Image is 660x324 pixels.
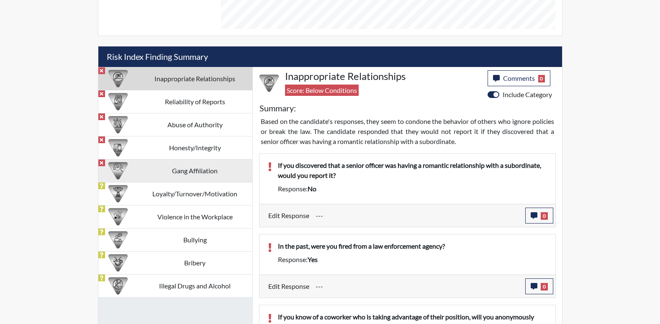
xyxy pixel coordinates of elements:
[108,69,128,88] img: CATEGORY%20ICON-14.139f8ef7.png
[503,90,552,100] label: Include Category
[108,207,128,226] img: CATEGORY%20ICON-26.eccbb84f.png
[525,208,553,224] button: 0
[138,251,252,274] td: Bribery
[108,230,128,249] img: CATEGORY%20ICON-04.6d01e8fa.png
[138,90,252,113] td: Reliability of Reports
[538,75,545,82] span: 0
[108,184,128,203] img: CATEGORY%20ICON-17.40ef8247.png
[108,253,128,273] img: CATEGORY%20ICON-03.c5611939.png
[503,74,535,82] span: Comments
[259,103,296,113] h5: Summary:
[138,205,252,228] td: Violence in the Workplace
[108,92,128,111] img: CATEGORY%20ICON-20.4a32fe39.png
[108,115,128,134] img: CATEGORY%20ICON-01.94e51fac.png
[488,70,551,86] button: Comments0
[525,278,553,294] button: 0
[268,278,309,294] label: Edit Response
[108,161,128,180] img: CATEGORY%20ICON-02.2c5dd649.png
[272,184,553,194] div: Response:
[278,160,547,180] p: If you discovered that a senior officer was having a romantic relationship with a subordinate, wo...
[108,138,128,157] img: CATEGORY%20ICON-11.a5f294f4.png
[285,70,481,82] h4: Inappropriate Relationships
[138,136,252,159] td: Honesty/Integrity
[278,241,547,251] p: In the past, were you fired from a law enforcement agency?
[285,85,359,96] span: Score: Below Conditions
[541,212,548,220] span: 0
[272,255,553,265] div: Response:
[138,228,252,251] td: Bullying
[309,208,525,224] div: Update the test taker's response, the change might impact the score
[308,185,316,193] span: no
[541,283,548,291] span: 0
[268,208,309,224] label: Edit Response
[98,46,562,67] h5: Risk Index Finding Summary
[138,182,252,205] td: Loyalty/Turnover/Motivation
[108,276,128,296] img: CATEGORY%20ICON-12.0f6f1024.png
[138,274,252,297] td: Illegal Drugs and Alcohol
[261,116,554,147] p: Based on the candidate's responses, they seem to condone the behavior of others who ignore polici...
[138,159,252,182] td: Gang Affiliation
[259,74,279,93] img: CATEGORY%20ICON-14.139f8ef7.png
[308,255,318,263] span: yes
[138,67,252,90] td: Inappropriate Relationships
[138,113,252,136] td: Abuse of Authority
[309,278,525,294] div: Update the test taker's response, the change might impact the score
